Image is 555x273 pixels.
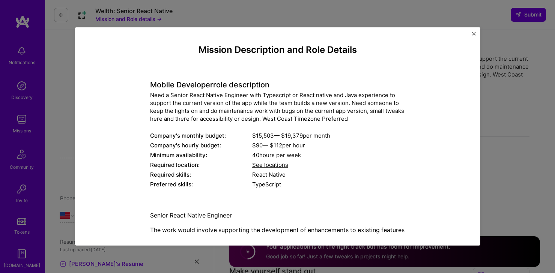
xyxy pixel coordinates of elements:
[150,151,252,159] div: Minimum availability:
[150,45,405,55] h4: Mission Description and Role Details
[252,161,288,168] span: See locations
[150,80,405,89] h4: Mobile Developer role description
[150,91,405,123] div: Need a Senior React Native Engineer with Typescript or React native and Java experience to suppor...
[150,211,405,219] p: Senior React Native Engineer
[252,141,405,149] div: $ 90 — $ 112 per hour
[150,161,252,169] div: Required location:
[252,180,405,188] div: TypeScript
[150,171,252,178] div: Required skills:
[150,180,252,188] div: Preferred skills:
[252,132,405,139] div: $ 15,503 — $ 19,379 per month
[150,141,252,149] div: Company's hourly budget:
[472,32,476,40] button: Close
[252,171,405,178] div: React Native
[252,151,405,159] div: 40 hours per week
[150,132,252,139] div: Company's monthly budget:
[150,226,405,251] p: The work would involve supporting the development of enhancements to existing features for our cu...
